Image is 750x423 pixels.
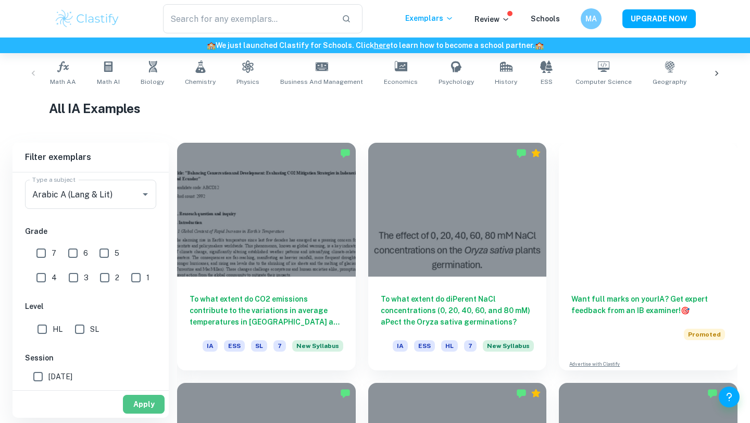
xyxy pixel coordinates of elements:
h6: Session [25,352,156,364]
span: Economics [384,77,418,86]
span: Business and Management [280,77,363,86]
h6: Filter exemplars [12,143,169,172]
div: Starting from the May 2026 session, the ESS IA requirements have changed. We created this exempla... [483,340,534,358]
span: Geography [653,77,686,86]
span: Physics [236,77,259,86]
span: Math AI [97,77,120,86]
a: To what extent do CO2 emissions contribute to the variations in average temperatures in [GEOGRAPH... [177,143,356,370]
button: Open [138,187,153,202]
span: 7 [464,340,477,352]
span: ESS [224,340,245,352]
a: Advertise with Clastify [569,360,620,368]
span: History [495,77,517,86]
p: Review [474,14,510,25]
span: 🏫 [535,41,544,49]
h6: To what extent do diPerent NaCl concentrations (0, 20, 40, 60, and 80 mM) aPect the Oryza sativa ... [381,293,534,328]
span: SL [251,340,267,352]
img: Marked [340,148,351,158]
img: Marked [516,388,527,399]
div: Starting from the May 2026 session, the ESS IA requirements have changed. We created this exempla... [292,340,343,358]
span: 1 [146,272,149,283]
span: 🏫 [207,41,216,49]
span: 2 [115,272,119,283]
span: 3 [84,272,89,283]
h6: Grade [25,226,156,237]
span: 7 [273,340,286,352]
a: Schools [531,15,560,23]
span: Promoted [684,329,725,340]
img: Marked [707,388,718,399]
h6: Want full marks on your IA ? Get expert feedback from an IB examiner! [571,293,725,316]
button: UPGRADE NOW [622,9,696,28]
input: Search for any exemplars... [163,4,333,33]
span: IA [393,340,408,352]
span: Math AA [50,77,76,86]
button: MA [581,8,602,29]
img: Clastify logo [54,8,120,29]
span: [DATE] [48,371,72,382]
span: ESS [541,77,553,86]
span: Computer Science [576,77,632,86]
a: To what extent do diPerent NaCl concentrations (0, 20, 40, 60, and 80 mM) aPect the Oryza sativa ... [368,143,547,370]
p: Exemplars [405,13,454,24]
span: Chemistry [185,77,216,86]
span: 5 [115,247,119,259]
a: Want full marks on yourIA? Get expert feedback from an IB examiner!PromotedAdvertise with Clastify [559,143,737,370]
label: Type a subject [32,175,76,184]
span: HL [441,340,458,352]
span: New Syllabus [292,340,343,352]
span: ESS [414,340,435,352]
span: IA [203,340,218,352]
h6: We just launched Clastify for Schools. Click to learn how to become a school partner. [2,40,748,51]
span: Biology [141,77,164,86]
h6: To what extent do CO2 emissions contribute to the variations in average temperatures in [GEOGRAPH... [190,293,343,328]
h6: Level [25,301,156,312]
div: Premium [531,148,541,158]
span: 7 [52,247,56,259]
span: 6 [83,247,88,259]
button: Help and Feedback [719,387,740,407]
button: Apply [123,395,165,414]
img: Marked [340,388,351,399]
span: HL [53,324,63,335]
span: New Syllabus [483,340,534,352]
h6: MA [585,13,597,24]
h1: All IA Examples [49,99,702,118]
a: here [374,41,390,49]
div: Premium [531,388,541,399]
span: 4 [52,272,57,283]
span: SL [90,324,99,335]
img: Marked [516,148,527,158]
span: Psychology [439,77,474,86]
span: 🎯 [681,306,690,315]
